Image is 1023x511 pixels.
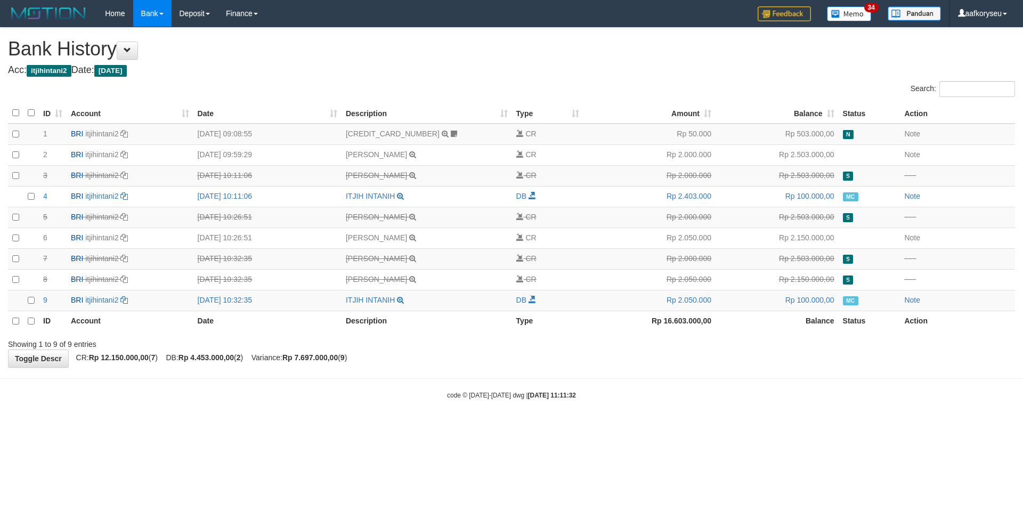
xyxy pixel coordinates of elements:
[525,150,536,159] span: CR
[71,233,83,242] span: BRI
[193,228,342,248] td: [DATE] 10:26:51
[8,65,1015,76] h4: Acc: Date:
[85,150,118,159] a: itjihintani2
[71,171,83,180] span: BRI
[120,192,128,200] a: Copy itjihintani2 to clipboard
[71,275,83,283] span: BRI
[8,5,89,21] img: MOTION_logo.png
[346,192,395,200] a: ITJIH INTANIH
[583,103,716,124] th: Amount: activate to sort column ascending
[525,275,536,283] span: CR
[827,6,872,21] img: Button%20Memo.svg
[8,335,418,350] div: Showing 1 to 9 of 9 entries
[342,311,512,331] th: Description
[716,269,839,290] td: Rp 2.150.000,00
[904,296,920,304] a: Note
[71,254,83,263] span: BRI
[716,165,839,186] td: Rp 2.503.000,00
[120,150,128,159] a: Copy itjihintani2 to clipboard
[525,233,536,242] span: CR
[716,207,839,228] td: Rp 2.503.000,00
[43,213,47,221] span: 5
[85,192,118,200] a: itjihintani2
[120,275,128,283] a: Copy itjihintani2 to clipboard
[85,129,118,138] a: itjihintani2
[193,207,342,228] td: [DATE] 10:26:51
[839,311,900,331] th: Status
[716,103,839,124] th: Balance: activate to sort column ascending
[583,269,716,290] td: Rp 2.050.000
[904,192,920,200] a: Note
[71,150,83,159] span: BRI
[447,392,576,399] small: code © [DATE]-[DATE] dwg |
[864,3,879,12] span: 34
[193,165,342,186] td: [DATE] 10:11:06
[39,103,67,124] th: ID: activate to sort column ascending
[340,353,345,362] strong: 9
[43,129,47,138] span: 1
[43,233,47,242] span: 6
[843,172,854,181] span: Duplicate/Skipped
[716,186,839,207] td: Rp 100.000,00
[900,311,1015,331] th: Action
[193,103,342,124] th: Date: activate to sort column ascending
[512,103,584,124] th: Type: activate to sort column ascending
[193,248,342,269] td: [DATE] 10:32:35
[525,254,536,263] span: CR
[900,103,1015,124] th: Action
[8,350,69,368] a: Toggle Descr
[583,165,716,186] td: Rp 2.000.000
[193,269,342,290] td: [DATE] 10:32:35
[193,186,342,207] td: [DATE] 10:11:06
[71,353,347,362] span: CR: ( ) DB: ( ) Variance: ( )
[939,81,1015,97] input: Search:
[346,129,440,138] a: [CREDIT_CARD_NUMBER]
[346,171,407,180] a: [PERSON_NAME]
[67,103,193,124] th: Account: activate to sort column ascending
[120,296,128,304] a: Copy itjihintani2 to clipboard
[516,296,526,304] span: DB
[43,275,47,283] span: 8
[85,213,118,221] a: itjihintani2
[27,65,71,77] span: itjihintani2
[85,233,118,242] a: itjihintani2
[528,392,576,399] strong: [DATE] 11:11:32
[843,296,858,305] span: Manually Checked by: aafzefaya
[525,213,536,221] span: CR
[151,353,155,362] strong: 7
[43,171,47,180] span: 3
[71,129,83,138] span: BRI
[39,311,67,331] th: ID
[346,233,407,242] a: [PERSON_NAME]
[120,213,128,221] a: Copy itjihintani2 to clipboard
[71,213,83,221] span: BRI
[120,171,128,180] a: Copy itjihintani2 to clipboard
[583,186,716,207] td: Rp 2.403.000
[900,269,1015,290] td: - - -
[716,290,839,311] td: Rp 100.000,00
[525,129,536,138] span: CR
[85,296,118,304] a: itjihintani2
[8,38,1015,60] h1: Bank History
[904,150,920,159] a: Note
[904,233,920,242] a: Note
[900,207,1015,228] td: - - -
[904,129,920,138] a: Note
[839,103,900,124] th: Status
[843,130,854,139] span: Has Note
[193,124,342,145] td: [DATE] 09:08:55
[342,103,512,124] th: Description: activate to sort column ascending
[758,6,811,21] img: Feedback.jpg
[583,207,716,228] td: Rp 2.000.000
[583,228,716,248] td: Rp 2.050.000
[193,144,342,165] td: [DATE] 09:59:29
[583,144,716,165] td: Rp 2.000.000
[85,275,118,283] a: itjihintani2
[716,228,839,248] td: Rp 2.150.000,00
[178,353,234,362] strong: Rp 4.453.000,00
[843,213,854,222] span: Duplicate/Skipped
[843,192,858,201] span: Manually Checked by: aafzefaya
[43,192,47,200] span: 4
[120,233,128,242] a: Copy itjihintani2 to clipboard
[888,6,941,21] img: panduan.png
